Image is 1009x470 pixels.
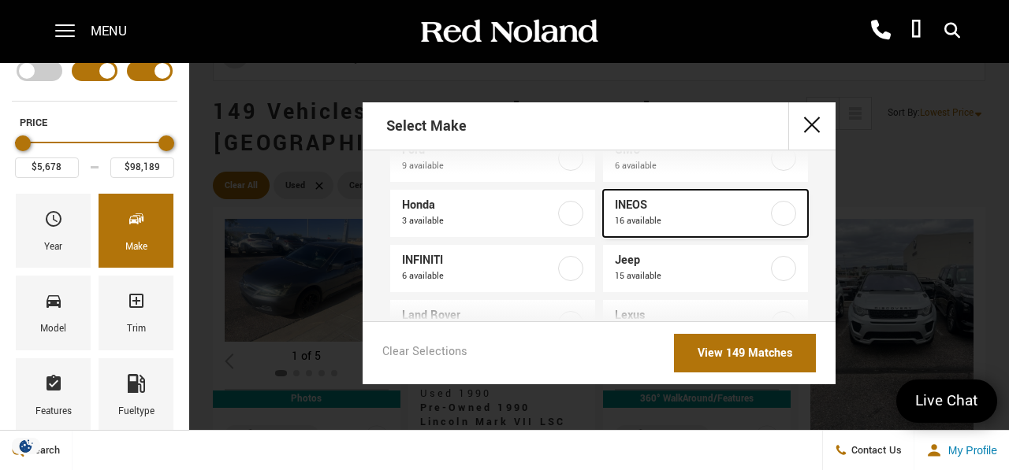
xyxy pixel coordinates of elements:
[35,403,72,420] div: Features
[44,205,63,239] span: Year
[20,116,169,130] h5: Price
[99,358,173,432] div: FueltypeFueltype
[8,438,44,454] section: Click to Open Cookie Consent Modal
[603,135,808,182] a: GMC6 available
[44,239,62,256] div: Year
[942,444,997,457] span: My Profile
[8,438,44,454] img: Opt-Out Icon
[110,157,174,178] input: Maximum
[118,403,155,420] div: Fueltype
[402,308,557,324] span: Land Rover
[99,194,173,268] div: MakeMake
[390,245,595,292] a: INFINITI6 available
[12,36,177,101] div: Filter by Vehicle Type
[914,431,1009,470] button: Open user profile menu
[16,194,91,268] div: YearYear
[418,18,599,46] img: Red Noland Auto Group
[390,135,595,182] a: Ford9 available
[615,213,769,229] span: 16 available
[125,239,147,256] div: Make
[44,370,63,403] span: Features
[615,158,769,174] span: 6 available
[15,157,79,178] input: Minimum
[674,334,816,372] a: View 149 Matches
[16,276,91,350] div: ModelModel
[390,300,595,347] a: Land Rover20 available
[896,379,997,423] a: Live Chat
[15,130,174,178] div: Price
[390,190,595,237] a: Honda3 available
[382,344,467,363] a: Clear Selections
[127,205,146,239] span: Make
[40,320,66,338] div: Model
[615,198,769,213] span: INEOS
[158,135,174,151] div: Maximum Price
[615,308,769,324] span: Lexus
[788,102,836,150] button: close
[847,443,902,457] span: Contact Us
[127,320,146,338] div: Trim
[402,198,557,213] span: Honda
[603,300,808,347] a: Lexus6 available
[44,287,63,320] span: Model
[16,358,91,432] div: FeaturesFeatures
[907,390,986,412] span: Live Chat
[603,190,808,237] a: INEOS16 available
[615,253,769,268] span: Jeep
[15,135,31,151] div: Minimum Price
[386,104,467,148] h2: Select Make
[615,142,769,158] span: GMC
[402,268,557,284] span: 6 available
[615,268,769,284] span: 15 available
[402,213,557,229] span: 3 available
[402,142,557,158] span: Ford
[402,158,557,174] span: 9 available
[603,245,808,292] a: Jeep15 available
[99,276,173,350] div: TrimTrim
[127,370,146,403] span: Fueltype
[402,253,557,268] span: INFINITI
[127,287,146,320] span: Trim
